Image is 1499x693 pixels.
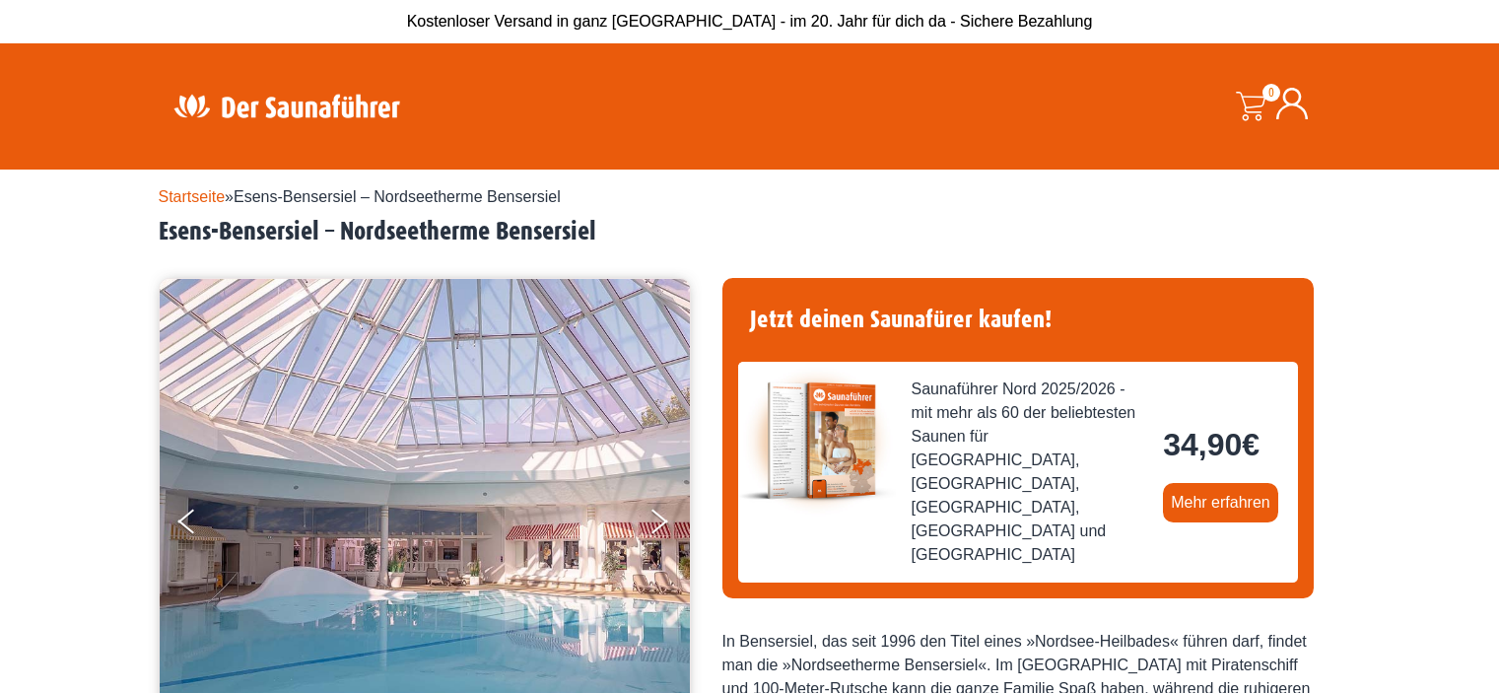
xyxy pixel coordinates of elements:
[1242,427,1260,462] span: €
[738,294,1298,346] h4: Jetzt deinen Saunafürer kaufen!
[1163,427,1260,462] bdi: 34,90
[234,188,561,205] span: Esens-Bensersiel – Nordseetherme Bensersiel
[159,188,561,205] span: »
[159,217,1341,247] h2: Esens-Bensersiel – Nordseetherme Bensersiel
[647,501,697,550] button: Next
[738,362,896,520] img: der-saunafuehrer-2025-nord.jpg
[1262,84,1280,102] span: 0
[912,378,1148,567] span: Saunaführer Nord 2025/2026 - mit mehr als 60 der beliebtesten Saunen für [GEOGRAPHIC_DATA], [GEOG...
[159,188,226,205] a: Startseite
[178,501,228,550] button: Previous
[1163,483,1278,522] a: Mehr erfahren
[407,13,1093,30] span: Kostenloser Versand in ganz [GEOGRAPHIC_DATA] - im 20. Jahr für dich da - Sichere Bezahlung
